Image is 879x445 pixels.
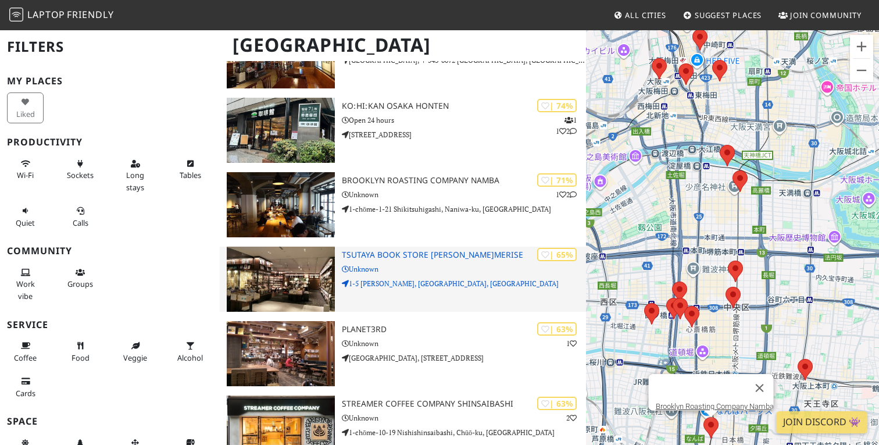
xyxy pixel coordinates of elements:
[17,170,34,180] span: Stable Wi-Fi
[227,247,335,312] img: TSUTAYA BOOK STORE 梅田MeRISE
[7,76,213,87] h3: My Places
[62,336,99,367] button: Food
[556,189,577,200] p: 1 2
[342,427,586,438] p: 1-chōme-10-19 Nishishinsaibashi, Chūō-ku, [GEOGRAPHIC_DATA]
[342,101,586,111] h3: KOːHIːKAN Osaka Honten
[7,336,44,367] button: Coffee
[566,412,577,423] p: 2
[342,250,586,260] h3: TSUTAYA BOOK STORE [PERSON_NAME]MeRISE
[342,399,586,409] h3: Streamer Coffee Company Shinsaibashi
[537,322,577,336] div: | 63%
[7,416,213,427] h3: Space
[342,325,586,334] h3: Planet3rd
[7,245,213,257] h3: Community
[342,412,586,423] p: Unknown
[342,264,586,275] p: Unknown
[7,201,44,232] button: Quiet
[342,115,586,126] p: Open 24 hours
[7,263,44,305] button: Work vibe
[342,278,586,289] p: 1-5 [PERSON_NAME], [GEOGRAPHIC_DATA], [GEOGRAPHIC_DATA]
[27,8,65,21] span: Laptop
[9,8,23,22] img: LaptopFriendly
[172,336,209,367] button: Alcohol
[342,338,586,349] p: Unknown
[67,8,113,21] span: Friendly
[227,172,335,237] img: Brooklyn Roasting Company Namba
[62,154,99,185] button: Sockets
[609,5,671,26] a: All Cities
[537,99,577,112] div: | 74%
[342,129,586,140] p: [STREET_ADDRESS]
[342,353,586,364] p: [GEOGRAPHIC_DATA], [STREET_ADDRESS]
[7,29,213,65] h2: Filters
[7,137,213,148] h3: Productivity
[850,35,873,58] button: 放大
[126,170,144,192] span: Long stays
[9,5,114,26] a: LaptopFriendly LaptopFriendly
[223,29,584,61] h1: [GEOGRAPHIC_DATA]
[220,247,586,312] a: TSUTAYA BOOK STORE 梅田MeRISE | 65% TSUTAYA BOOK STORE [PERSON_NAME]MeRISE Unknown 1-5 [PERSON_NAME...
[172,154,209,185] button: Tables
[7,319,213,330] h3: Service
[678,5,767,26] a: Suggest Places
[220,321,586,386] a: Planet3rd | 63% 1 Planet3rd Unknown [GEOGRAPHIC_DATA], [STREET_ADDRESS]
[625,10,666,20] span: All Cities
[537,397,577,410] div: | 63%
[16,218,35,228] span: Quiet
[790,10,862,20] span: Join Community
[62,201,99,232] button: Calls
[850,59,873,82] button: 縮小
[180,170,201,180] span: Work-friendly tables
[7,372,44,403] button: Cards
[556,115,577,137] p: 1 1 2
[72,353,90,363] span: Food
[566,338,577,349] p: 1
[7,154,44,185] button: Wi-Fi
[220,98,586,163] a: KOːHIːKAN Osaka Honten | 74% 112 KOːHIːKAN Osaka Honten Open 24 hours [STREET_ADDRESS]
[14,353,37,363] span: Coffee
[227,321,335,386] img: Planet3rd
[117,154,153,197] button: Long stays
[67,170,94,180] span: Power sockets
[73,218,88,228] span: Video/audio calls
[695,10,762,20] span: Suggest Places
[342,176,586,186] h3: Brooklyn Roasting Company Namba
[16,388,35,398] span: Credit cards
[123,353,147,363] span: Veggie
[220,172,586,237] a: Brooklyn Roasting Company Namba | 71% 12 Brooklyn Roasting Company Namba Unknown 1-chōme-1-21 Shi...
[342,204,586,215] p: 1-chōme-1-21 Shikitsuhigashi, Naniwa-ku, [GEOGRAPHIC_DATA]
[537,173,577,187] div: | 71%
[117,336,153,367] button: Veggie
[16,279,35,301] span: People working
[67,279,93,289] span: Group tables
[656,402,774,411] a: Brooklyn Roasting Company Namba
[62,263,99,294] button: Groups
[227,98,335,163] img: KOːHIːKAN Osaka Honten
[537,248,577,261] div: | 65%
[177,353,203,363] span: Alcohol
[342,189,586,200] p: Unknown
[774,5,866,26] a: Join Community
